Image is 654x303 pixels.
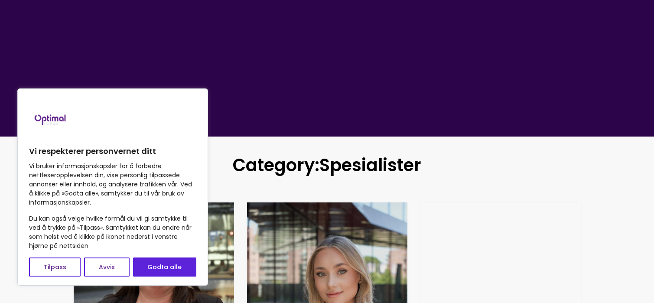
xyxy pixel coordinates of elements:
[84,257,129,277] button: Avvis
[29,214,196,251] p: Du kan også velge hvilke formål du vil gi samtykke til ved å trykke på «Tilpass». Samtykket kan d...
[156,154,498,176] h1: Category:
[17,88,208,286] div: Vi respekterer personvernet ditt
[29,162,196,207] p: Vi bruker informasjonskapsler for å forbedre nettleseropplevelsen din, vise personlig tilpassede ...
[29,146,196,156] p: Vi respekterer personvernet ditt
[29,257,81,277] button: Tilpass
[29,98,72,141] img: Brand logo
[133,257,196,277] button: Godta alle
[319,153,421,177] span: Spesialister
